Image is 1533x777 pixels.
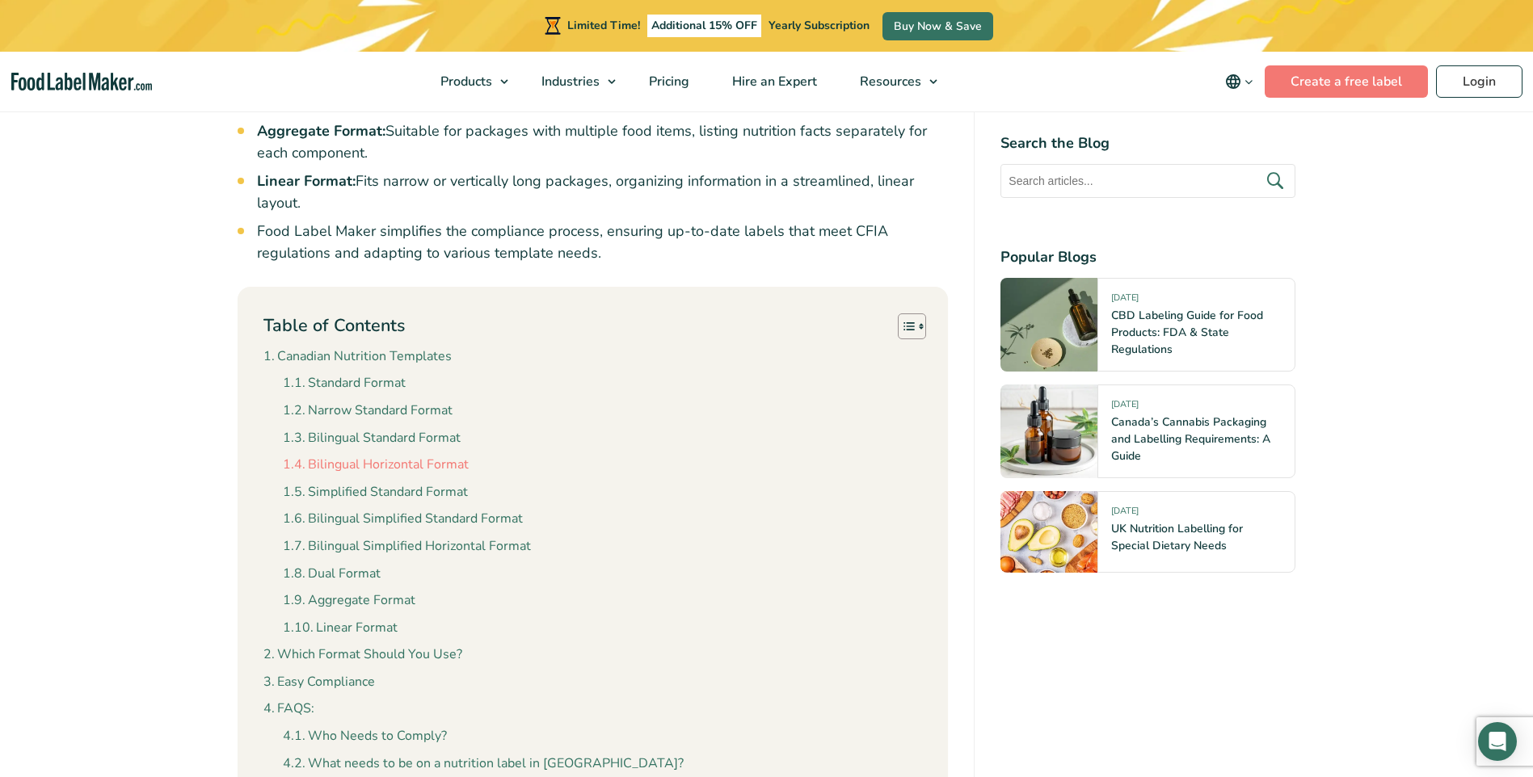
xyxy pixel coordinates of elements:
[263,313,405,338] p: Table of Contents
[283,428,461,449] a: Bilingual Standard Format
[436,73,494,90] span: Products
[283,482,468,503] a: Simplified Standard Format
[263,645,462,666] a: Which Format Should You Use?
[283,726,447,747] a: Who Needs to Comply?
[628,52,707,111] a: Pricing
[647,15,761,37] span: Additional 15% OFF
[839,52,945,111] a: Resources
[886,313,922,340] a: Toggle Table of Content
[1000,164,1295,198] input: Search articles...
[769,18,870,33] span: Yearly Subscription
[263,699,314,720] a: FAQS:
[520,52,624,111] a: Industries
[644,73,691,90] span: Pricing
[567,18,640,33] span: Limited Time!
[263,346,452,367] a: Canadian Nutrition Templates
[855,73,923,90] span: Resources
[283,754,684,775] a: What needs to be on a nutrition label in [GEOGRAPHIC_DATA]?
[283,590,415,611] a: Aggregate Format
[263,672,375,693] a: Easy Compliance
[283,618,398,639] a: Linear Format
[1111,292,1139,310] span: [DATE]
[283,401,453,422] a: Narrow Standard Format
[257,171,356,191] strong: Linear Format:
[882,12,993,40] a: Buy Now & Save
[283,536,531,557] a: Bilingual Simplified Horizontal Format
[1478,722,1517,761] div: Open Intercom Messenger
[1265,65,1428,98] a: Create a free label
[1111,505,1139,523] span: [DATE]
[537,73,601,90] span: Industries
[1000,132,1295,154] h4: Search the Blog
[1111,398,1139,417] span: [DATE]
[257,121,385,141] strong: Aggregate Format:
[283,509,523,530] a: Bilingual Simplified Standard Format
[283,455,469,476] a: Bilingual Horizontal Format
[1000,246,1295,268] h4: Popular Blogs
[1111,308,1263,357] a: CBD Labeling Guide for Food Products: FDA & State Regulations
[257,220,949,264] li: Food Label Maker simplifies the compliance process, ensuring up-to-date labels that meet CFIA reg...
[1436,65,1522,98] a: Login
[257,170,949,214] li: Fits narrow or vertically long packages, organizing information in a streamlined, linear layout.
[727,73,819,90] span: Hire an Expert
[283,373,406,394] a: Standard Format
[711,52,835,111] a: Hire an Expert
[283,564,381,585] a: Dual Format
[1111,414,1270,464] a: Canada’s Cannabis Packaging and Labelling Requirements: A Guide
[257,120,949,164] li: Suitable for packages with multiple food items, listing nutrition facts separately for each compo...
[1111,521,1243,553] a: UK Nutrition Labelling for Special Dietary Needs
[419,52,516,111] a: Products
